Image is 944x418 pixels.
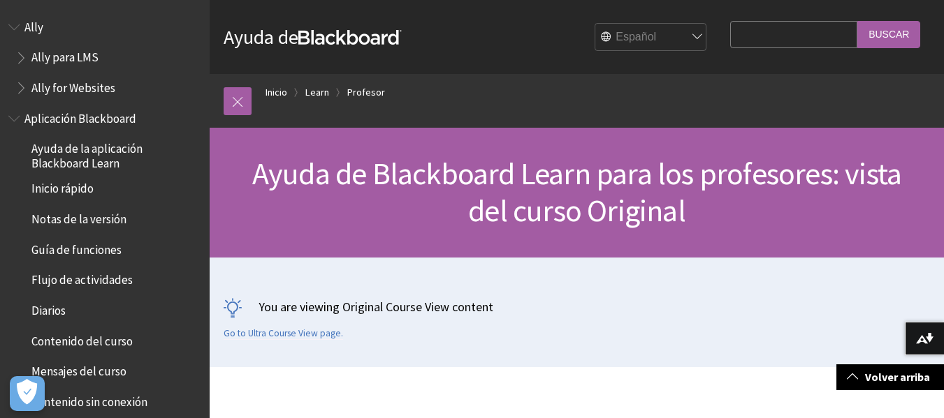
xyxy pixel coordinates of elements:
[347,84,385,101] a: Profesor
[305,84,329,101] a: Learn
[31,329,133,348] span: Contenido del curso
[266,84,287,101] a: Inicio
[31,269,133,288] span: Flujo de actividades
[252,154,901,230] span: Ayuda de Blackboard Learn para los profesores: vista del curso Original
[31,137,200,170] span: Ayuda de la aplicación Blackboard Learn
[836,364,944,390] a: Volver arriba
[224,327,343,340] a: Go to Ultra Course View page.
[24,107,136,126] span: Aplicación Blackboard
[8,15,201,100] nav: Book outline for Anthology Ally Help
[31,238,122,257] span: Guía de funciones
[31,299,66,318] span: Diarios
[224,298,930,315] p: You are viewing Original Course View content
[595,24,707,52] select: Site Language Selector
[31,360,126,379] span: Mensajes del curso
[24,15,43,34] span: Ally
[298,30,402,45] strong: Blackboard
[31,177,94,196] span: Inicio rápido
[10,376,45,411] button: Abrir preferencias
[857,21,920,48] input: Buscar
[31,46,99,65] span: Ally para LMS
[31,76,115,95] span: Ally for Websites
[224,24,402,50] a: Ayuda deBlackboard
[31,207,126,226] span: Notas de la versión
[31,390,147,409] span: Contenido sin conexión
